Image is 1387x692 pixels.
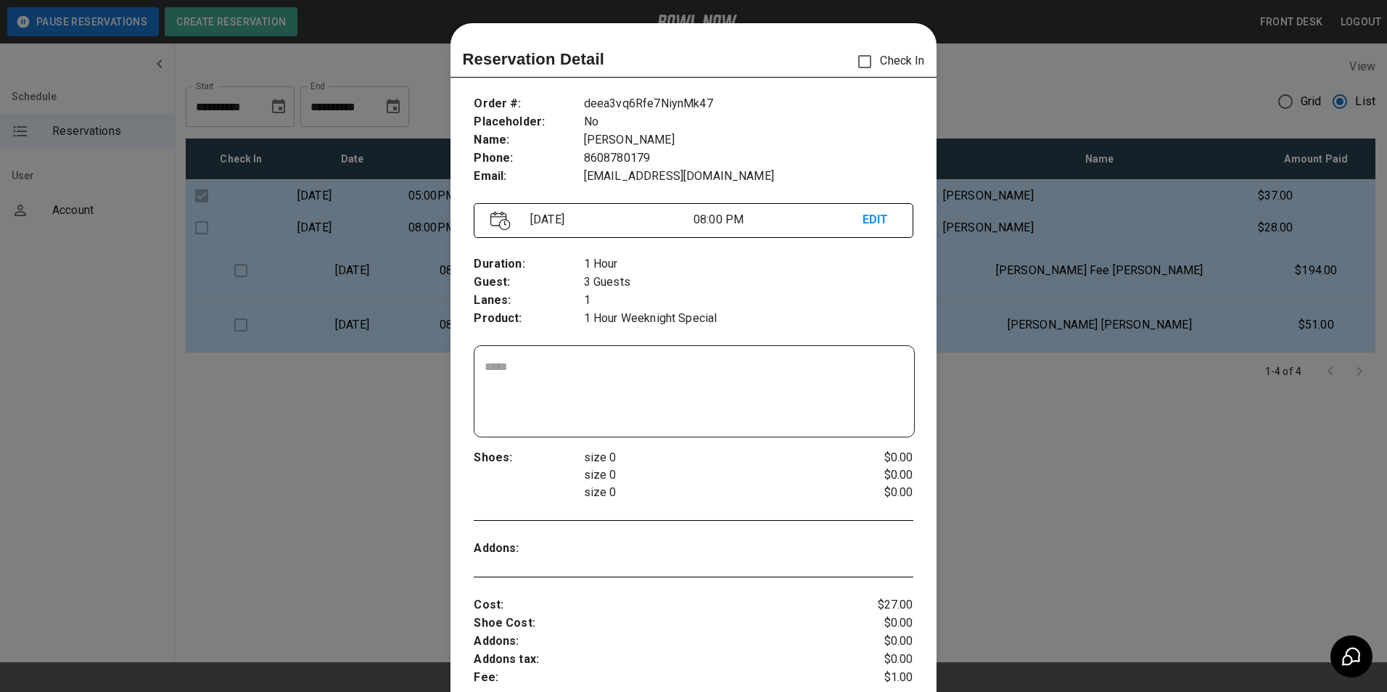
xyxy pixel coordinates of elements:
p: $0.00 [840,466,913,484]
p: Check In [849,46,924,77]
p: 3 Guests [584,273,913,292]
p: Addons : [474,540,583,558]
p: $0.00 [840,484,913,501]
p: Email : [474,168,583,186]
p: Order # : [474,95,583,113]
p: Product : [474,310,583,328]
p: Lanes : [474,292,583,310]
p: 1 Hour Weeknight Special [584,310,913,328]
img: Vector [490,211,511,231]
p: Shoes : [474,449,583,467]
p: deea3vq6Rfe7NiynMk47 [584,95,913,113]
p: Fee : [474,669,839,687]
p: 1 Hour [584,255,913,273]
p: Addons : [474,633,839,651]
p: No [584,113,913,131]
p: $1.00 [840,669,913,687]
p: Cost : [474,596,839,614]
p: [EMAIL_ADDRESS][DOMAIN_NAME] [584,168,913,186]
p: Duration : [474,255,583,273]
p: $0.00 [840,449,913,466]
p: $0.00 [840,614,913,633]
p: [PERSON_NAME] [584,131,913,149]
p: size 0 [584,484,840,501]
p: 08:00 PM [693,211,863,228]
p: $27.00 [840,596,913,614]
p: 8608780179 [584,149,913,168]
p: Reservation Detail [462,47,604,71]
p: $0.00 [840,633,913,651]
p: 1 [584,292,913,310]
p: Addons tax : [474,651,839,669]
p: Name : [474,131,583,149]
p: size 0 [584,449,840,466]
p: $0.00 [840,651,913,669]
p: size 0 [584,466,840,484]
p: EDIT [863,211,897,229]
p: Phone : [474,149,583,168]
p: Guest : [474,273,583,292]
p: Shoe Cost : [474,614,839,633]
p: [DATE] [524,211,693,228]
p: Placeholder : [474,113,583,131]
